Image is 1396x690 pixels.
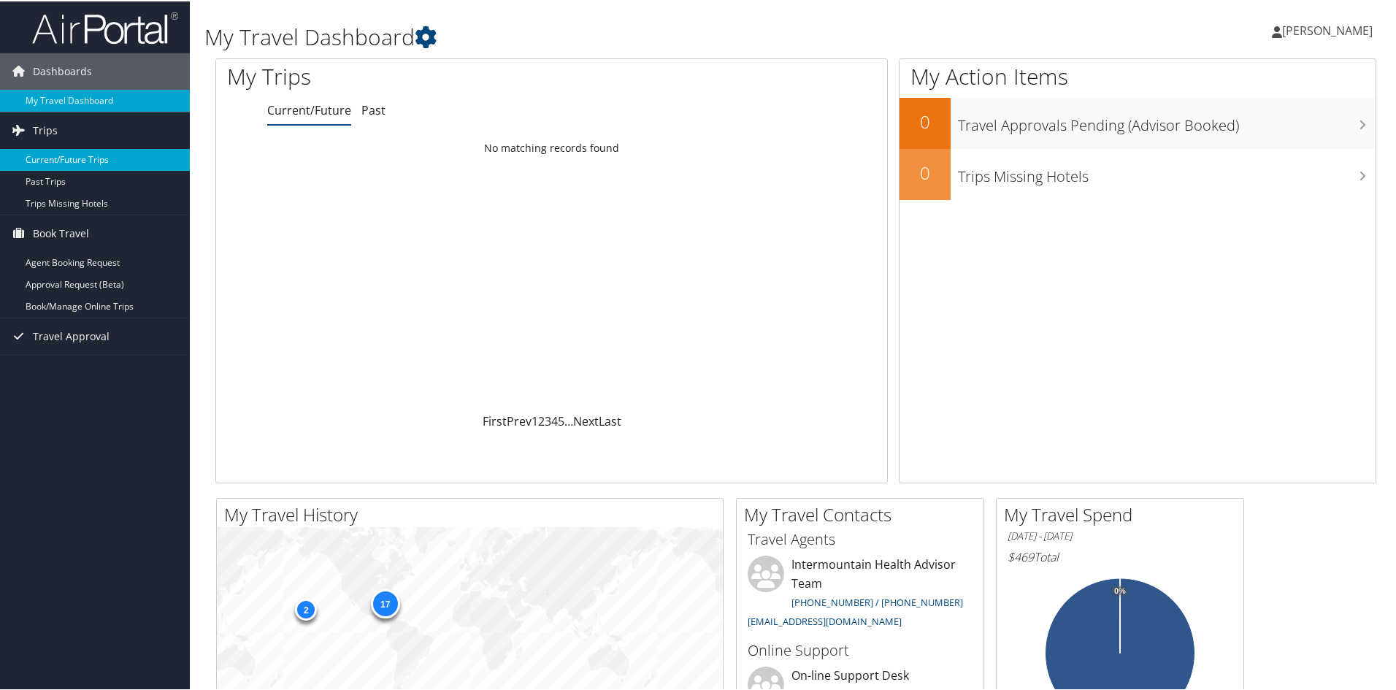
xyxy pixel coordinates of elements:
[204,20,993,51] h1: My Travel Dashboard
[744,501,983,526] h2: My Travel Contacts
[538,412,545,428] a: 2
[224,501,723,526] h2: My Travel History
[33,317,110,353] span: Travel Approval
[599,412,621,428] a: Last
[295,597,317,619] div: 2
[1008,548,1232,564] h6: Total
[532,412,538,428] a: 1
[740,554,980,632] li: Intermountain Health Advisor Team
[748,639,973,659] h3: Online Support
[900,159,951,184] h2: 0
[1272,7,1387,51] a: [PERSON_NAME]
[958,107,1376,134] h3: Travel Approvals Pending (Advisor Booked)
[1008,548,1034,564] span: $469
[1114,586,1126,594] tspan: 0%
[573,412,599,428] a: Next
[507,412,532,428] a: Prev
[32,9,178,44] img: airportal-logo.png
[33,214,89,250] span: Book Travel
[267,101,351,117] a: Current/Future
[558,412,564,428] a: 5
[748,613,902,626] a: [EMAIL_ADDRESS][DOMAIN_NAME]
[483,412,507,428] a: First
[1282,21,1373,37] span: [PERSON_NAME]
[900,60,1376,91] h1: My Action Items
[1004,501,1243,526] h2: My Travel Spend
[1008,528,1232,542] h6: [DATE] - [DATE]
[900,96,1376,147] a: 0Travel Approvals Pending (Advisor Booked)
[216,134,887,160] td: No matching records found
[791,594,963,607] a: [PHONE_NUMBER] / [PHONE_NUMBER]
[227,60,597,91] h1: My Trips
[370,588,399,617] div: 17
[361,101,386,117] a: Past
[545,412,551,428] a: 3
[900,147,1376,199] a: 0Trips Missing Hotels
[33,52,92,88] span: Dashboards
[958,158,1376,185] h3: Trips Missing Hotels
[33,111,58,147] span: Trips
[551,412,558,428] a: 4
[748,528,973,548] h3: Travel Agents
[900,108,951,133] h2: 0
[564,412,573,428] span: …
